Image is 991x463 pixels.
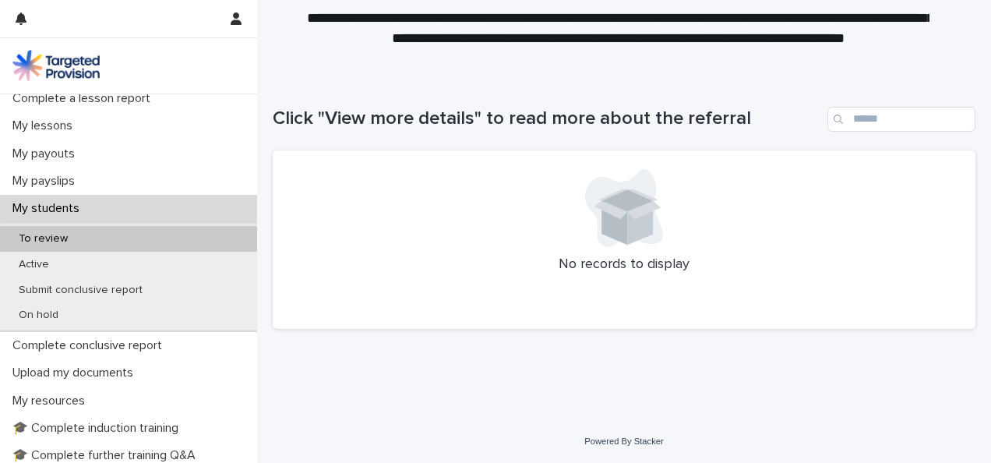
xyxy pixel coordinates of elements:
[273,108,821,130] h1: Click "View more details" to read more about the referral
[6,284,155,297] p: Submit conclusive report
[6,394,97,408] p: My resources
[6,448,208,463] p: 🎓 Complete further training Q&A
[6,174,87,189] p: My payslips
[6,91,163,106] p: Complete a lesson report
[6,147,87,161] p: My payouts
[6,118,85,133] p: My lessons
[6,366,146,380] p: Upload my documents
[827,107,975,132] input: Search
[6,201,92,216] p: My students
[12,50,100,81] img: M5nRWzHhSzIhMunXDL62
[6,258,62,271] p: Active
[6,338,175,353] p: Complete conclusive report
[6,232,80,246] p: To review
[6,309,71,322] p: On hold
[584,436,663,446] a: Powered By Stacker
[6,421,191,436] p: 🎓 Complete induction training
[291,256,957,274] p: No records to display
